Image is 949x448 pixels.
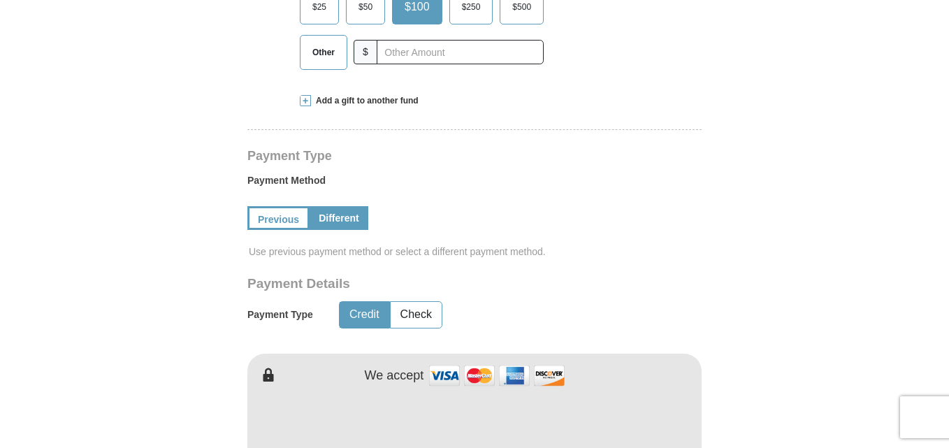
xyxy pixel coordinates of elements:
[311,95,419,107] span: Add a gift to another fund
[340,302,389,328] button: Credit
[249,245,703,259] span: Use previous payment method or select a different payment method.
[354,40,377,64] span: $
[305,42,342,63] span: Other
[391,302,442,328] button: Check
[310,206,368,230] a: Different
[365,368,424,384] h4: We accept
[247,206,310,230] a: Previous
[247,309,313,321] h5: Payment Type
[377,40,544,64] input: Other Amount
[247,276,604,292] h3: Payment Details
[427,361,567,391] img: credit cards accepted
[247,173,702,194] label: Payment Method
[247,150,702,161] h4: Payment Type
